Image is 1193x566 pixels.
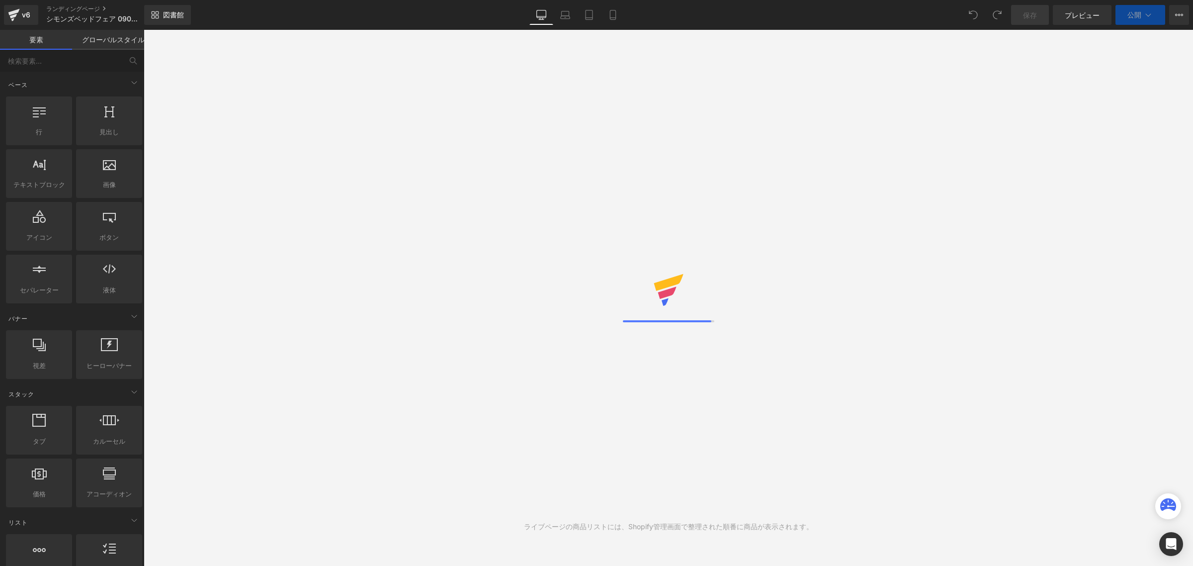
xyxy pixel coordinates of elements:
[86,490,132,498] font: アコーディオン
[4,5,38,25] a: v6
[36,128,42,136] font: 行
[33,437,46,445] font: タブ
[8,519,28,526] font: リスト
[22,10,30,19] font: v6
[963,5,983,25] button: 元に戻す
[8,315,28,322] font: バナー
[33,362,46,370] font: 視差
[601,5,625,25] a: 携帯
[1159,532,1183,556] div: インターコムメッセンジャーを開く
[26,233,52,241] font: アイコン
[987,5,1007,25] button: やり直す
[8,81,28,89] font: ベース
[1115,5,1165,25] button: 公開
[144,5,191,25] a: 新しいライブラリ
[46,5,100,12] font: ランディングページ
[46,5,161,13] a: ランディングページ
[1127,10,1141,19] font: 公開
[93,437,125,445] font: カルーセル
[8,390,34,398] font: スタック
[1053,5,1111,25] a: プレビュー
[86,362,132,370] font: ヒーローバナー
[529,5,553,25] a: デスクトップ
[20,286,59,294] font: セパレーター
[99,233,119,241] font: ボタン
[82,35,145,44] font: グローバルスタイル
[99,128,119,136] font: 見出し
[33,490,46,498] font: 価格
[103,286,116,294] font: 液体
[29,35,43,44] font: 要素
[163,10,184,19] font: 図書館
[13,181,65,189] font: テキストブロック
[46,14,166,23] font: シモンズベッドフェア 0906 のコピー
[1065,11,1100,19] font: プレビュー
[553,5,577,25] a: ラップトップ
[1023,11,1037,19] font: 保存
[524,522,813,531] font: ライブページの商品リストには、Shopify管理画面で整理された順番に商品が表示されます。
[577,5,601,25] a: 錠剤
[1169,5,1189,25] button: もっと
[103,181,116,189] font: 画像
